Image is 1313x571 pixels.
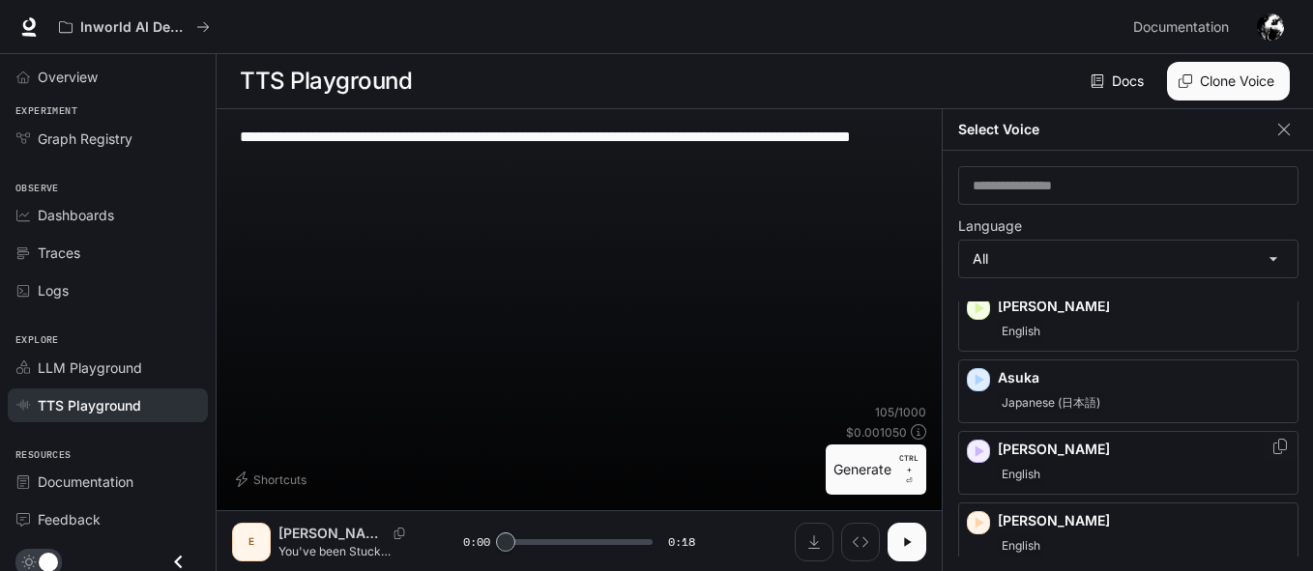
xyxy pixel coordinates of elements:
span: 0:00 [463,532,490,552]
span: Traces [38,243,80,263]
span: Documentation [1133,15,1229,40]
div: E [236,527,267,557]
button: Copy Voice ID [386,528,413,539]
span: English [998,534,1044,557]
a: LLM Playground [8,351,208,385]
p: You've been Stuck staring at a blank page. [MEDICAL_DATA] stealing your flow. In the noise of 202... [278,543,417,559]
span: Graph Registry [38,128,132,149]
a: Overview [8,60,208,94]
a: Logs [8,273,208,307]
a: Dashboards [8,198,208,232]
span: TTS Playground [38,395,141,415]
span: English [998,463,1044,486]
span: Japanese (日本語) [998,391,1104,414]
span: English [998,320,1044,343]
img: User avatar [1257,14,1284,41]
span: Documentation [38,471,133,492]
button: Copy Voice ID [1270,439,1290,454]
button: All workspaces [50,8,219,46]
span: Logs [38,280,69,300]
a: Documentation [8,465,208,499]
a: Graph Registry [8,122,208,156]
button: GenerateCTRL +⏎ [826,444,926,495]
a: Traces [8,236,208,270]
button: User avatar [1251,8,1290,46]
a: Feedback [8,502,208,536]
button: Inspect [841,523,880,561]
p: [PERSON_NAME] [278,524,386,543]
a: TTS Playground [8,388,208,422]
span: Overview [38,67,98,87]
p: ⏎ [899,452,919,487]
a: Docs [1087,62,1152,100]
button: Download audio [795,523,833,561]
p: Inworld AI Demos [80,19,189,36]
span: Feedback [38,509,101,529]
button: Clone Voice [1167,62,1290,100]
p: Language [958,219,1022,233]
span: LLM Playground [38,357,142,378]
span: 0:18 [668,532,695,552]
div: All [959,241,1298,277]
span: Dashboards [38,205,114,225]
p: [PERSON_NAME] [998,511,1290,530]
h1: TTS Playground [240,62,412,100]
p: CTRL + [899,452,919,475]
p: [PERSON_NAME] [998,440,1290,459]
a: Documentation [1125,8,1243,46]
p: [PERSON_NAME] [998,297,1290,316]
button: Shortcuts [232,464,314,495]
p: Asuka [998,368,1290,387]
